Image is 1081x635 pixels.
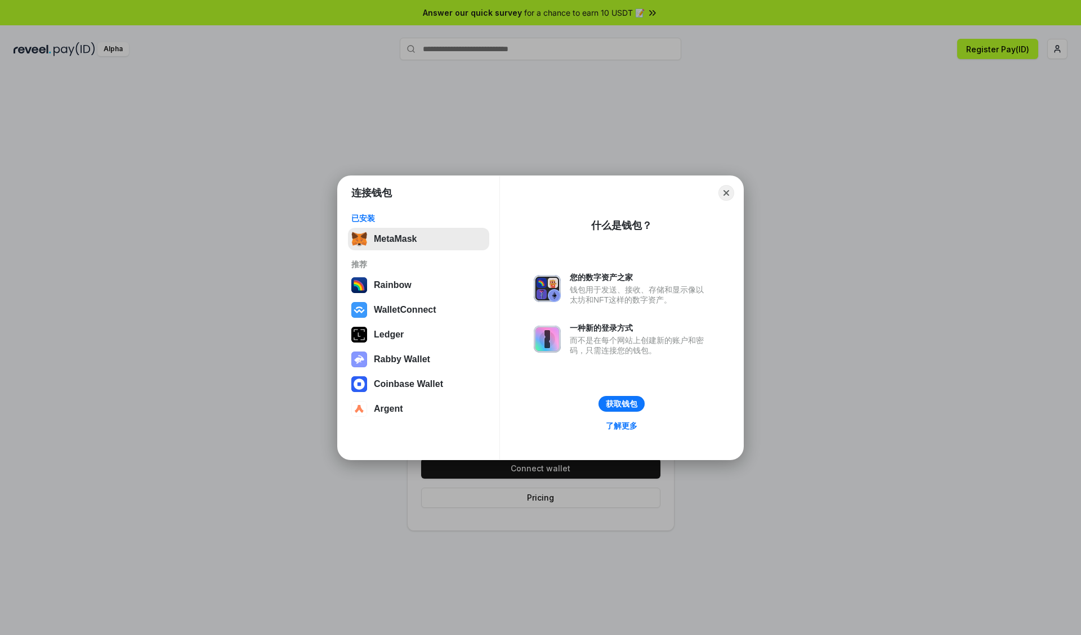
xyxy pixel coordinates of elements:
[606,399,637,409] div: 获取钱包
[351,327,367,343] img: svg+xml,%3Csvg%20xmlns%3D%22http%3A%2F%2Fwww.w3.org%2F2000%2Fsvg%22%20width%3D%2228%22%20height%3...
[351,277,367,293] img: svg+xml,%3Csvg%20width%3D%22120%22%20height%3D%22120%22%20viewBox%3D%220%200%20120%20120%22%20fil...
[351,302,367,318] img: svg+xml,%3Csvg%20width%3D%2228%22%20height%3D%2228%22%20viewBox%3D%220%200%2028%2028%22%20fill%3D...
[374,280,412,290] div: Rainbow
[598,396,645,412] button: 获取钱包
[348,398,489,420] button: Argent
[351,259,486,269] div: 推荐
[570,323,709,333] div: 一种新的登录方式
[718,185,734,201] button: Close
[374,354,430,364] div: Rabby Wallet
[374,234,417,244] div: MetaMask
[348,274,489,296] button: Rainbow
[570,285,709,305] div: 钱包用于发送、接收、存储和显示像以太坊和NFT这样的数字资产。
[351,352,367,367] img: svg+xml,%3Csvg%20xmlns%3D%22http%3A%2F%2Fwww.w3.org%2F2000%2Fsvg%22%20fill%3D%22none%22%20viewBox...
[348,299,489,321] button: WalletConnect
[348,348,489,371] button: Rabby Wallet
[351,376,367,392] img: svg+xml,%3Csvg%20width%3D%2228%22%20height%3D%2228%22%20viewBox%3D%220%200%2028%2028%22%20fill%3D...
[374,404,403,414] div: Argent
[351,231,367,247] img: svg+xml,%3Csvg%20fill%3D%22none%22%20height%3D%2233%22%20viewBox%3D%220%200%2035%2033%22%20width%...
[351,401,367,417] img: svg+xml,%3Csvg%20width%3D%2228%22%20height%3D%2228%22%20viewBox%3D%220%200%2028%2028%22%20fill%3D...
[348,373,489,395] button: Coinbase Wallet
[606,421,637,431] div: 了解更多
[570,335,709,355] div: 而不是在每个网站上创建新的账户和密码，只需连接您的钱包。
[374,305,436,315] div: WalletConnect
[534,275,561,302] img: svg+xml,%3Csvg%20xmlns%3D%22http%3A%2F%2Fwww.w3.org%2F2000%2Fsvg%22%20fill%3D%22none%22%20viewBox...
[351,213,486,223] div: 已安装
[348,228,489,250] button: MetaMask
[591,219,652,232] div: 什么是钱包？
[570,272,709,282] div: 您的数字资产之家
[348,323,489,346] button: Ledger
[351,186,392,200] h1: 连接钱包
[374,330,404,340] div: Ledger
[599,418,644,433] a: 了解更多
[374,379,443,389] div: Coinbase Wallet
[534,326,561,353] img: svg+xml,%3Csvg%20xmlns%3D%22http%3A%2F%2Fwww.w3.org%2F2000%2Fsvg%22%20fill%3D%22none%22%20viewBox...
